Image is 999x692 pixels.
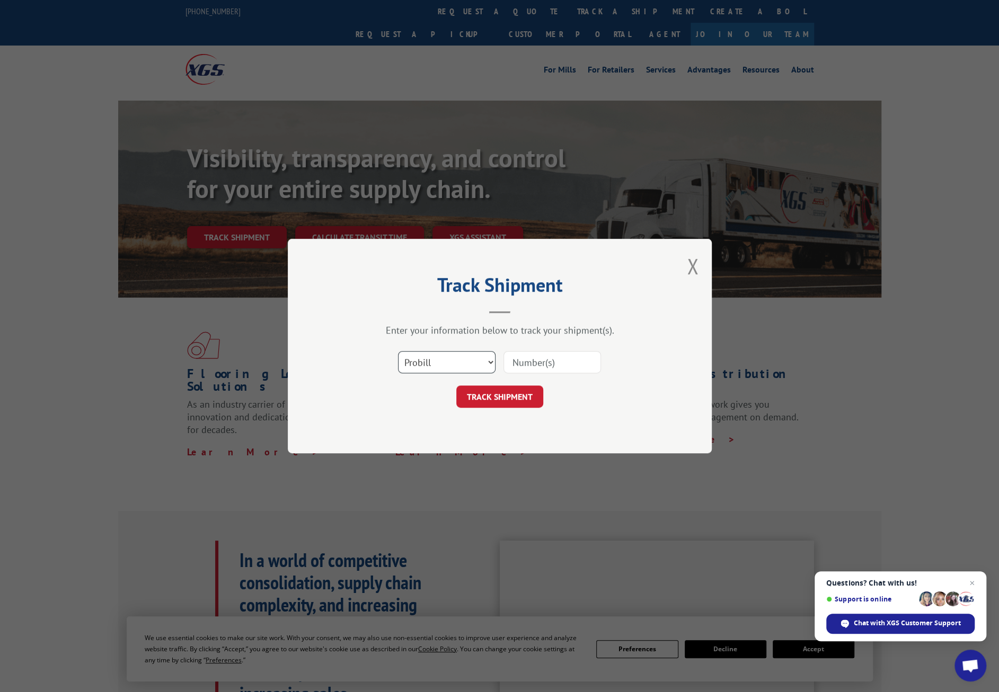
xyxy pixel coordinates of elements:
input: Number(s) [503,351,601,373]
div: Chat with XGS Customer Support [826,614,975,634]
span: Chat with XGS Customer Support [854,618,961,628]
span: Support is online [826,595,915,603]
div: Enter your information below to track your shipment(s). [341,324,659,336]
div: Open chat [954,650,986,681]
button: Close modal [687,252,699,280]
span: Close chat [966,577,978,589]
h2: Track Shipment [341,277,659,298]
button: TRACK SHIPMENT [456,385,543,408]
span: Questions? Chat with us! [826,579,975,587]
